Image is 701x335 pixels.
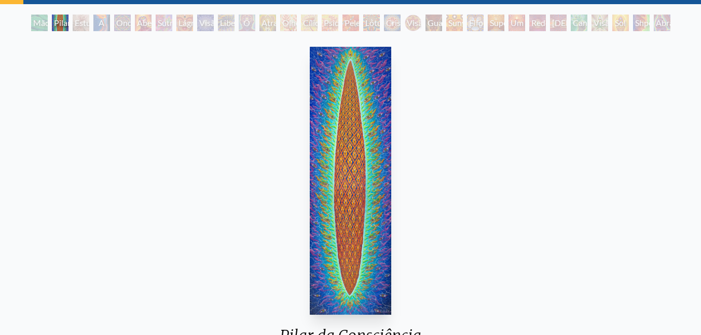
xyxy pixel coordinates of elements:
font: Lótus Espectral [365,18,398,40]
font: Estudo para a Grande Virada [75,18,102,77]
font: Visão Coletiva [199,18,229,40]
img: Pillar-of-Awareness--2023---Alex-Grey-watermarked-(1).jpg [310,47,392,315]
font: Cannafist [573,18,608,28]
font: Visão Superior [594,18,624,40]
font: Shpongled [635,18,673,28]
font: [DEMOGRAPHIC_DATA] mesmo [552,18,644,40]
font: Psicomicrografia da ponta [PERSON_NAME] de um querubim com estampa fractal [PERSON_NAME] [324,18,389,152]
font: Pilar da Consciência [54,18,97,52]
font: Cílios Ofânicos [303,18,335,40]
font: Visão Cristal Tondo [407,18,431,52]
font: Abraçar [656,18,684,28]
font: Lágrimas de Alegria do Terceiro Olho [178,18,211,90]
font: Cristal de Visão [386,18,410,52]
font: Sunyata [448,18,477,28]
font: Pele de anjo [345,18,360,52]
font: Guardião da Visão Infinita [428,18,461,65]
font: Elfo Cósmico [469,18,500,40]
font: Ondulação do olho do arco-íris [116,18,156,90]
font: Rede do Ser [531,18,549,52]
font: Sutra da Cannabis [158,18,191,52]
font: Libertação através da visão [220,18,258,65]
font: Atracação de Transporte Seráfico no Terceiro Olho [262,18,301,102]
font: Mão Verde [33,18,54,40]
font: Um [511,18,524,28]
font: Olhos Fractais [282,18,311,40]
font: Superalma [490,18,528,28]
font: Abertura [137,18,170,28]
